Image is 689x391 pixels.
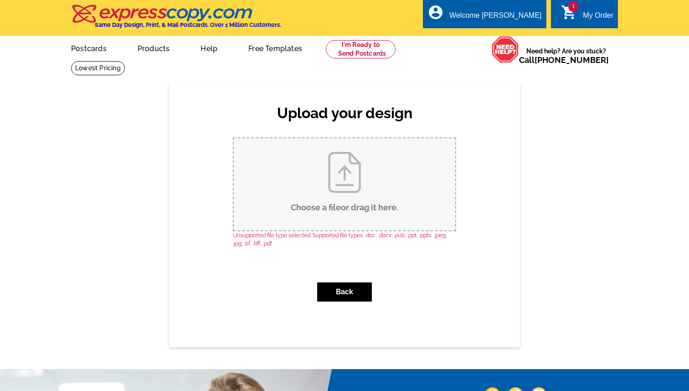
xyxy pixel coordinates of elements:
[535,55,609,65] a: [PHONE_NUMBER]
[123,37,185,58] a: Products
[561,4,577,21] i: shopping_cart
[427,4,444,21] i: account_circle
[492,36,519,63] img: help
[57,37,121,58] a: Postcards
[561,362,689,391] iframe: LiveChat chat widget
[234,37,317,58] a: Free Templates
[224,104,465,122] h2: Upload your design
[186,37,232,58] a: Help
[95,21,281,28] h4: Same Day Design, Print, & Mail Postcards. Over 1 Million Customers.
[583,11,613,24] div: My Order
[519,47,613,65] span: Need help? Are you stuck?
[561,10,613,21] a: 1 shopping_cart My Order
[317,282,372,302] button: Back
[233,231,456,248] p: Unsupported file type selected. Supported file types: .doc, .docx, .pub, .ppt, .pptx, .jpeg, .jpg...
[568,1,578,12] span: 1
[519,55,609,65] span: Call
[449,11,541,24] div: Welcome [PERSON_NAME]
[71,11,281,28] a: Same Day Design, Print, & Mail Postcards. Over 1 Million Customers.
